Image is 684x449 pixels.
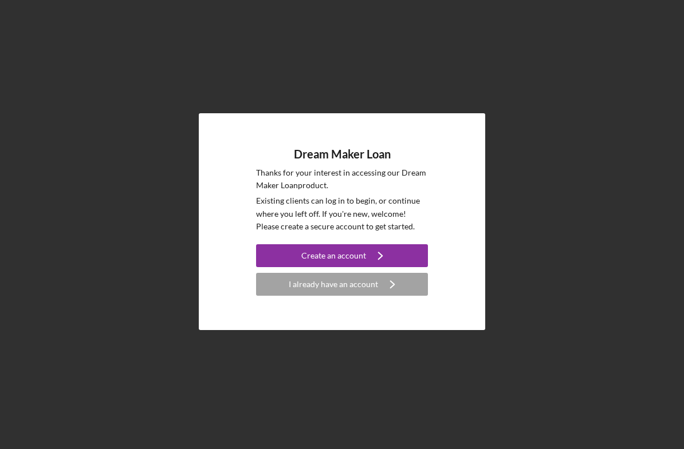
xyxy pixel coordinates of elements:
button: Create an account [256,244,428,267]
a: Create an account [256,244,428,270]
h4: Dream Maker Loan [294,148,391,161]
button: I already have an account [256,273,428,296]
div: Create an account [301,244,366,267]
div: I already have an account [289,273,378,296]
p: Existing clients can log in to begin, or continue where you left off. If you're new, welcome! Ple... [256,194,428,233]
p: Thanks for your interest in accessing our Dream Maker Loan product. [256,166,428,192]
